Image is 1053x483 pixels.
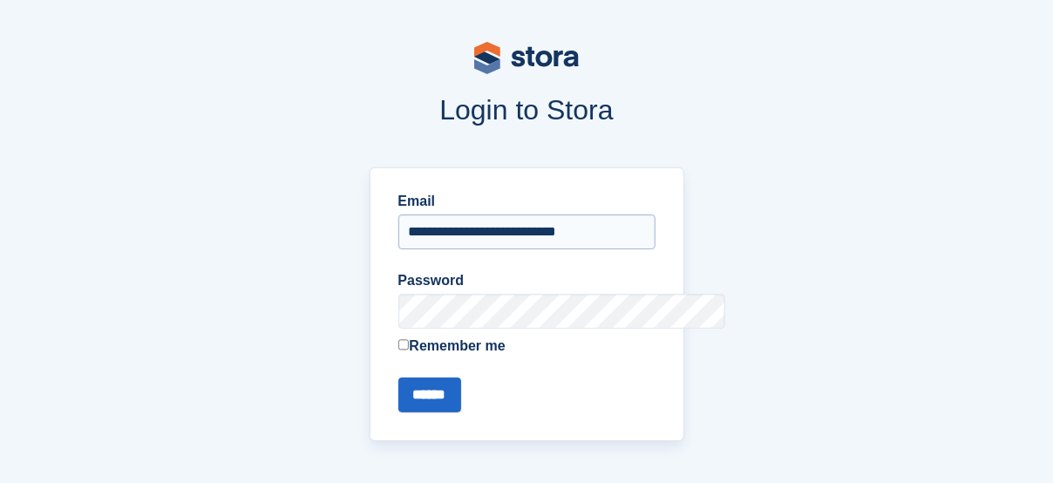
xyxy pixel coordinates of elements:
[398,339,410,350] input: Remember me
[398,270,656,291] label: Password
[474,42,579,74] img: stora-logo-53a41332b3708ae10de48c4981b4e9114cc0af31d8433b30ea865607fb682f29.svg
[398,191,656,212] label: Email
[134,94,919,126] h1: Login to Stora
[398,336,656,357] label: Remember me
